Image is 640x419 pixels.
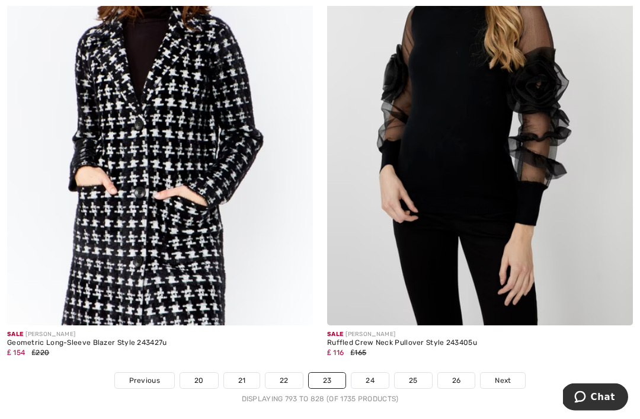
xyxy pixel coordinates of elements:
[481,373,525,389] a: Next
[180,373,218,389] a: 20
[7,340,313,348] div: Geometric Long-Sleeve Blazer Style 243427u
[115,373,174,389] a: Previous
[351,349,367,357] span: ₤165
[7,331,313,340] div: [PERSON_NAME]
[563,383,628,413] iframe: Opens a widget where you can chat to one of our agents
[495,376,511,386] span: Next
[327,331,343,338] span: Sale
[129,376,160,386] span: Previous
[7,331,23,338] span: Sale
[351,373,389,389] a: 24
[32,349,50,357] span: ₤220
[265,373,303,389] a: 22
[7,349,25,357] span: ₤ 154
[224,373,260,389] a: 21
[309,373,346,389] a: 23
[327,331,633,340] div: [PERSON_NAME]
[395,373,432,389] a: 25
[327,349,344,357] span: ₤ 116
[438,373,475,389] a: 26
[327,340,633,348] div: Ruffled Crew Neck Pullover Style 243405u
